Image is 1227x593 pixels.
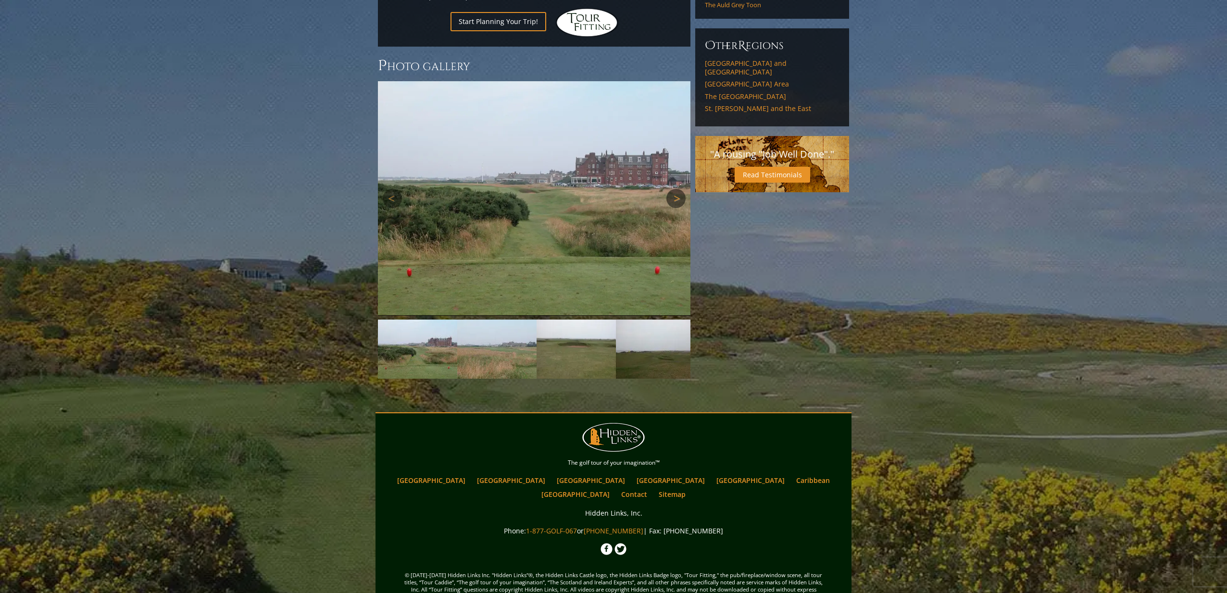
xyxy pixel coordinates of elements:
[472,473,550,487] a: [GEOGRAPHIC_DATA]
[705,92,839,101] a: The [GEOGRAPHIC_DATA]
[552,473,630,487] a: [GEOGRAPHIC_DATA]
[537,487,614,501] a: [GEOGRAPHIC_DATA]
[451,12,546,31] a: Start Planning Your Trip!
[584,526,643,535] a: [PHONE_NUMBER]
[378,457,849,468] p: The golf tour of your imagination™
[712,473,789,487] a: [GEOGRAPHIC_DATA]
[614,543,626,555] img: Twitter
[392,473,470,487] a: [GEOGRAPHIC_DATA]
[705,59,839,76] a: [GEOGRAPHIC_DATA] and [GEOGRAPHIC_DATA]
[383,189,402,208] a: Previous
[705,146,839,163] p: "A rousing "Job Well Done"."
[705,38,839,53] h6: ther egions
[705,104,839,113] a: St. [PERSON_NAME] and the East
[556,8,618,37] img: Hidden Links
[616,487,652,501] a: Contact
[791,473,835,487] a: Caribbean
[654,487,690,501] a: Sitemap
[705,38,715,53] span: O
[526,526,577,535] a: 1-877-GOLF-067
[378,525,849,537] p: Phone: or | Fax: [PHONE_NUMBER]
[738,38,746,53] span: R
[705,80,839,88] a: [GEOGRAPHIC_DATA] Area
[666,189,686,208] a: Next
[735,167,810,183] a: Read Testimonials
[601,543,613,555] img: Facebook
[378,507,849,519] p: Hidden Links, Inc.
[378,56,690,75] h3: Photo Gallery
[632,473,710,487] a: [GEOGRAPHIC_DATA]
